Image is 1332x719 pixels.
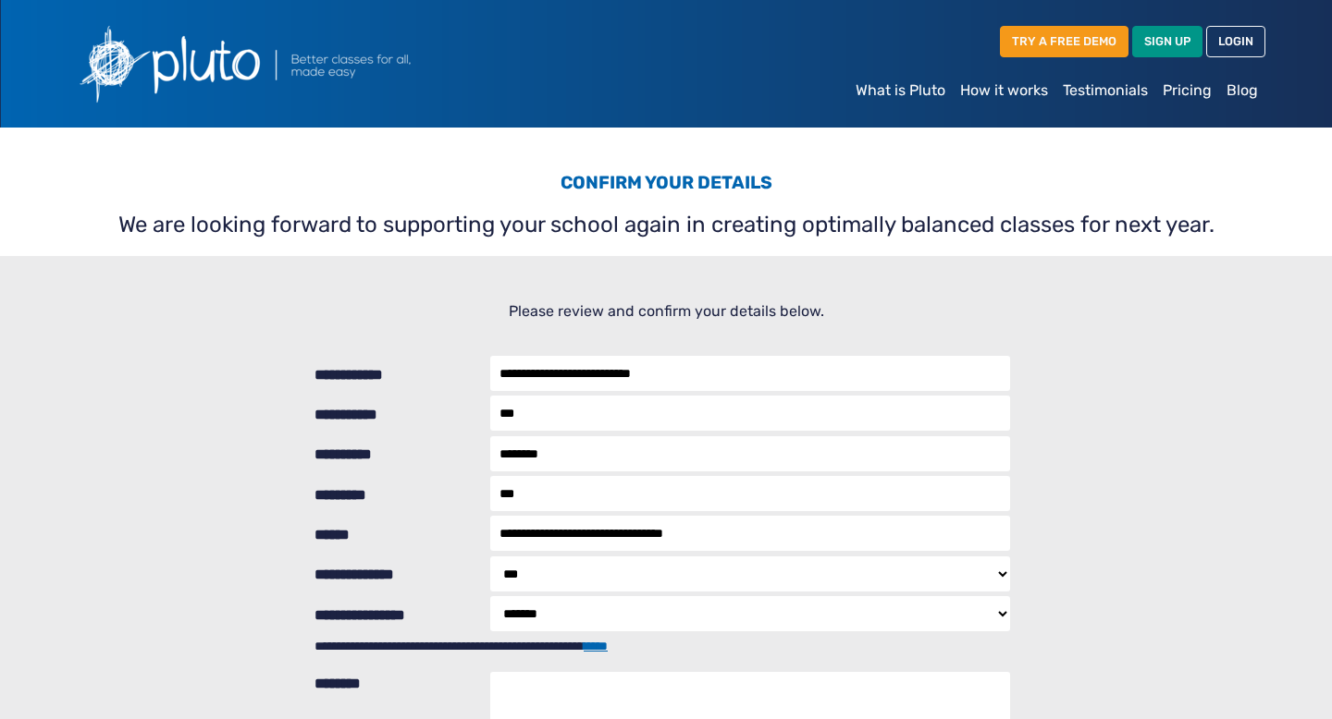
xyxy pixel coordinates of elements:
a: LOGIN [1206,26,1265,56]
a: How it works [953,72,1055,109]
p: We are looking forward to supporting your school again in creating optimally balanced classes for... [78,208,1254,241]
p: Please review and confirm your details below. [78,300,1254,323]
h3: Confirm your details [78,172,1254,201]
a: SIGN UP [1132,26,1202,56]
a: Blog [1219,72,1265,109]
img: Pluto logo with the text Better classes for all, made easy [67,15,511,113]
a: What is Pluto [848,72,953,109]
a: Pricing [1155,72,1219,109]
a: TRY A FREE DEMO [1000,26,1128,56]
a: Testimonials [1055,72,1155,109]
